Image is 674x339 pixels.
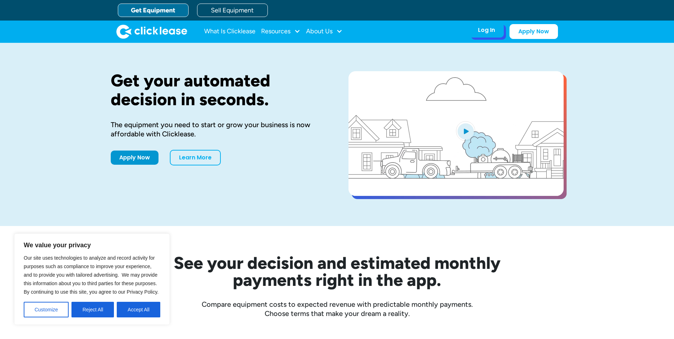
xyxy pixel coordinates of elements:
h1: Get your automated decision in seconds. [111,71,326,109]
div: About Us [306,24,342,39]
img: Clicklease logo [116,24,187,39]
a: Sell Equipment [197,4,268,17]
div: The equipment you need to start or grow your business is now affordable with Clicklease. [111,120,326,139]
a: open lightbox [348,71,564,196]
button: Accept All [117,302,160,317]
div: Log In [478,27,495,34]
span: Our site uses technologies to analyze and record activity for purposes such as compliance to impr... [24,255,159,295]
div: Compare equipment costs to expected revenue with predictable monthly payments. Choose terms that ... [111,300,564,318]
a: Apply Now [111,151,159,165]
button: Reject All [71,302,114,317]
button: Customize [24,302,69,317]
a: home [116,24,187,39]
img: Blue play button logo on a light blue circular background [456,121,475,141]
a: Get Equipment [118,4,189,17]
a: What Is Clicklease [204,24,255,39]
a: Apply Now [509,24,558,39]
h2: See your decision and estimated monthly payments right in the app. [139,254,535,288]
a: Learn More [170,150,221,165]
p: We value your privacy [24,241,160,249]
div: Resources [261,24,300,39]
div: We value your privacy [14,233,170,325]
